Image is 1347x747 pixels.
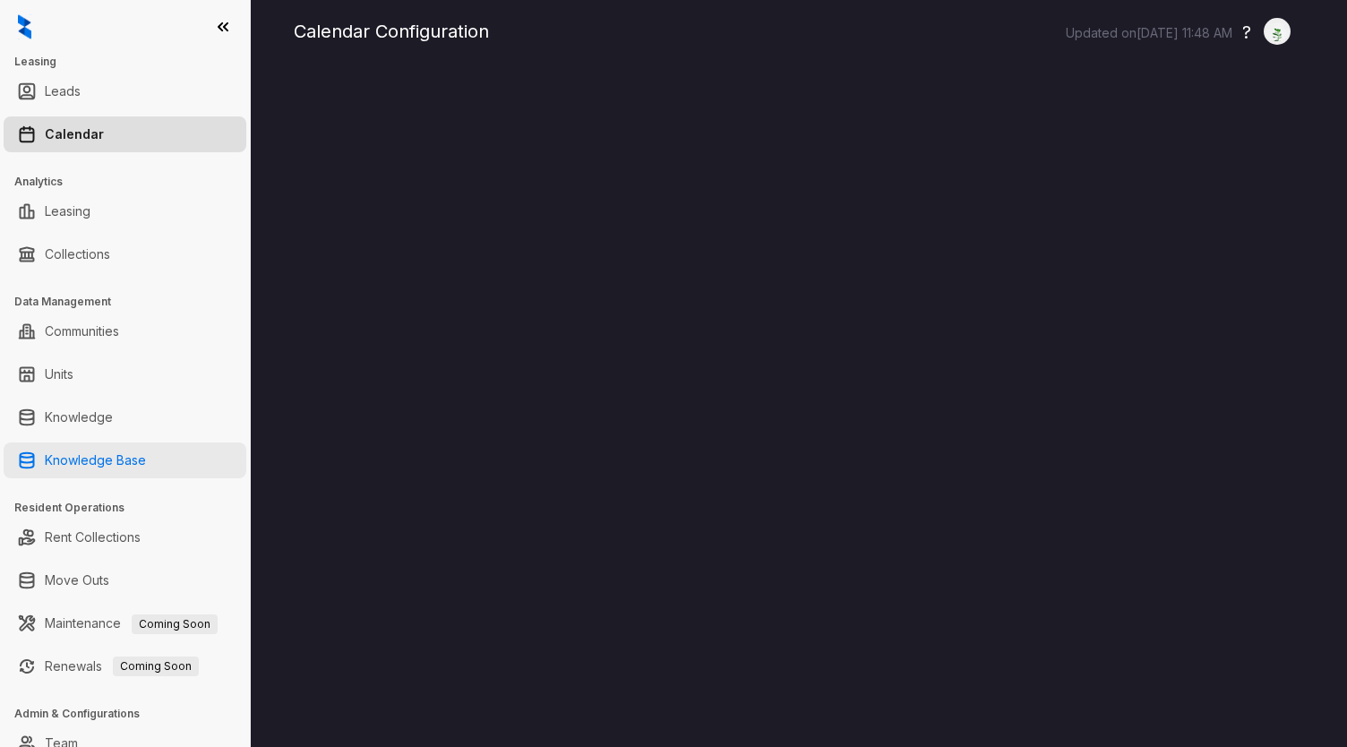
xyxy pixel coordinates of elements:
[45,313,119,349] a: Communities
[294,18,1304,45] div: Calendar Configuration
[294,72,1304,747] iframe: retool
[45,442,146,478] a: Knowledge Base
[113,657,199,676] span: Coming Soon
[45,116,104,152] a: Calendar
[14,706,250,722] h3: Admin & Configurations
[4,236,246,272] li: Collections
[4,519,246,555] li: Rent Collections
[18,14,31,39] img: logo
[45,562,109,598] a: Move Outs
[45,356,73,392] a: Units
[45,193,90,229] a: Leasing
[4,73,246,109] li: Leads
[4,116,246,152] li: Calendar
[14,294,250,310] h3: Data Management
[14,174,250,190] h3: Analytics
[1242,19,1251,46] button: ?
[1066,24,1232,42] p: Updated on [DATE] 11:48 AM
[4,313,246,349] li: Communities
[14,54,250,70] h3: Leasing
[45,236,110,272] a: Collections
[4,442,246,478] li: Knowledge Base
[14,500,250,516] h3: Resident Operations
[4,605,246,641] li: Maintenance
[4,193,246,229] li: Leasing
[1265,22,1290,41] img: UserAvatar
[45,73,81,109] a: Leads
[132,614,218,634] span: Coming Soon
[45,399,113,435] a: Knowledge
[4,648,246,684] li: Renewals
[4,356,246,392] li: Units
[45,519,141,555] a: Rent Collections
[4,562,246,598] li: Move Outs
[45,648,199,684] a: RenewalsComing Soon
[4,399,246,435] li: Knowledge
